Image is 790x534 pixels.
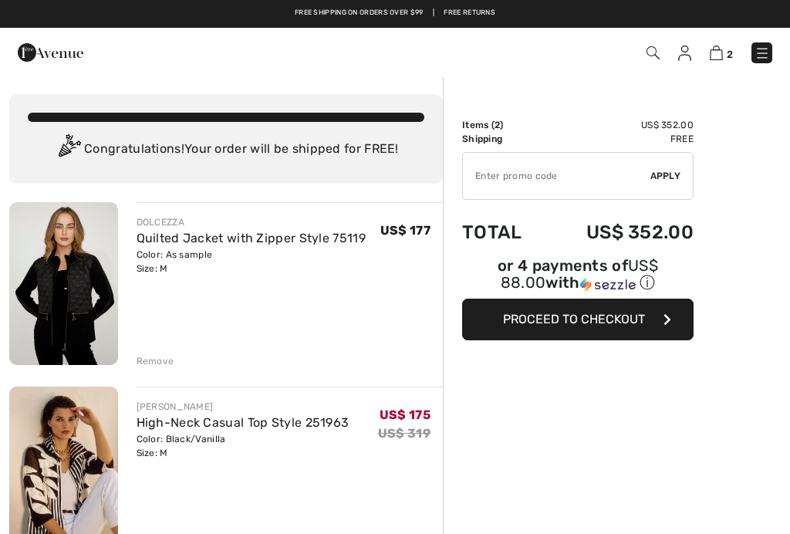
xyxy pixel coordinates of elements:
[462,118,545,132] td: Items ( )
[755,46,770,61] img: Menu
[463,153,650,199] input: Promo code
[503,312,645,326] span: Proceed to Checkout
[545,118,694,132] td: US$ 352.00
[9,202,118,365] img: Quilted Jacket with Zipper Style 75119
[495,120,500,130] span: 2
[380,223,430,238] span: US$ 177
[462,299,694,340] button: Proceed to Checkout
[462,259,694,293] div: or 4 payments of with
[137,231,366,245] a: Quilted Jacket with Zipper Style 75119
[580,278,636,292] img: Sezzle
[137,215,366,229] div: DOLCEZZA
[710,43,733,62] a: 2
[647,46,660,59] img: Search
[462,206,545,259] td: Total
[710,46,723,60] img: Shopping Bag
[501,256,658,292] span: US$ 88.00
[545,132,694,146] td: Free
[137,432,349,460] div: Color: Black/Vanilla Size: M
[444,8,495,19] a: Free Returns
[678,46,691,61] img: My Info
[137,400,349,414] div: [PERSON_NAME]
[433,8,434,19] span: |
[18,37,83,68] img: 1ère Avenue
[545,206,694,259] td: US$ 352.00
[727,49,733,60] span: 2
[295,8,424,19] a: Free shipping on orders over $99
[53,134,84,165] img: Congratulation2.svg
[137,415,349,430] a: High-Neck Casual Top Style 251963
[378,426,430,441] s: US$ 319
[137,354,174,368] div: Remove
[462,132,545,146] td: Shipping
[462,259,694,299] div: or 4 payments ofUS$ 88.00withSezzle Click to learn more about Sezzle
[18,44,83,59] a: 1ère Avenue
[380,407,430,422] span: US$ 175
[650,169,681,183] span: Apply
[28,134,424,165] div: Congratulations! Your order will be shipped for FREE!
[137,248,366,275] div: Color: As sample Size: M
